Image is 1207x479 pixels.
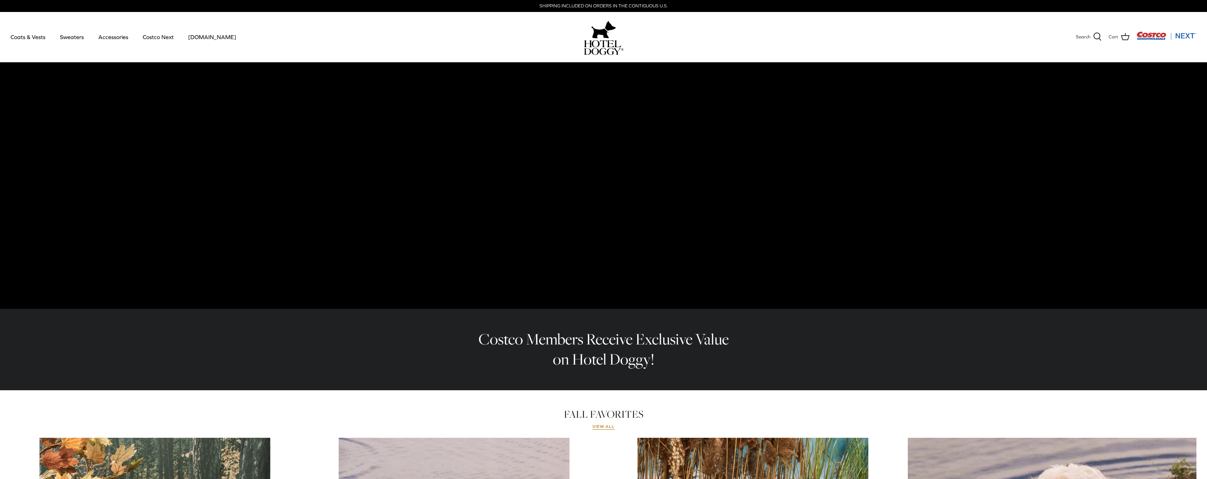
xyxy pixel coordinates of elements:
[1076,33,1090,41] span: Search
[1137,36,1196,41] a: Visit Costco Next
[564,407,643,421] a: FALL FAVORITES
[584,40,623,55] img: hoteldoggycom
[591,19,616,40] img: hoteldoggy.com
[54,25,90,49] a: Sweaters
[592,424,615,430] a: View all
[182,25,242,49] a: [DOMAIN_NAME]
[1137,31,1196,40] img: Costco Next
[584,19,623,55] a: hoteldoggy.com hoteldoggycom
[473,329,734,369] h2: Costco Members Receive Exclusive Value on Hotel Doggy!
[1076,32,1102,42] a: Search
[136,25,180,49] a: Costco Next
[4,25,52,49] a: Coats & Vests
[92,25,135,49] a: Accessories
[1109,33,1118,41] span: Cart
[1109,32,1129,42] a: Cart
